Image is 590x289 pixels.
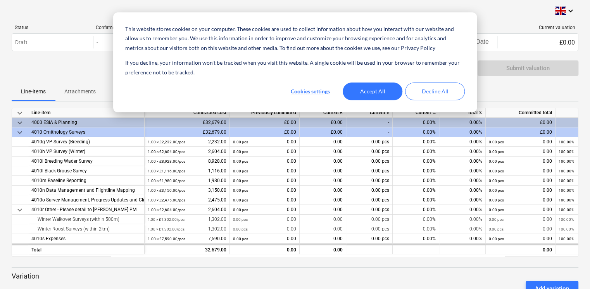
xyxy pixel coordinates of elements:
[125,24,465,53] p: This website stores cookies on your computer. These cookies are used to collect information about...
[346,166,393,176] div: 0.00 pcs
[393,127,439,137] div: 0.00%
[566,6,575,15] i: keyboard_arrow_down
[393,176,439,186] div: 0.00%
[28,108,145,118] div: Line-item
[31,205,141,215] div: 4010r Other - Please detail to [PERSON_NAME] PM
[300,215,346,224] div: 0.00
[559,179,574,183] small: 100.00%
[300,176,346,186] div: 0.00
[31,137,141,147] div: 4010g VP Survey (Breeding)
[15,108,24,118] span: keyboard_arrow_down
[31,147,141,157] div: 4010h VP Survey (Winter)
[230,127,300,137] div: £0.00
[233,237,248,241] small: 0.00 pcs
[439,186,486,195] div: 0.00%
[439,234,486,244] div: 0.00%
[393,215,439,224] div: 0.00%
[489,137,552,147] div: 0.00
[489,195,552,205] div: 0.00
[346,224,393,234] div: 0.00 pcs
[486,127,555,137] div: £0.00
[439,108,486,118] div: Total %
[559,188,574,193] small: 100.00%
[393,186,439,195] div: 0.00%
[233,179,248,183] small: 0.00 pcs
[393,224,439,234] div: 0.00%
[439,137,486,147] div: 0.00%
[148,166,226,176] div: 1,116.00
[300,108,346,118] div: Current £
[489,224,552,234] div: 0.00
[489,150,504,154] small: 0.00 pcs
[31,166,141,176] div: 4010l Black Grouse Survey
[148,188,185,193] small: 1.00 × £3,150.00 / pcs
[559,227,574,231] small: 100.00%
[439,118,486,127] div: 0.00%
[148,150,185,154] small: 1.00 × £2,604.00 / pcs
[233,217,248,222] small: 0.00 pcs
[148,195,226,205] div: 2,475.00
[148,217,185,222] small: 1.00 × £1,302.00 / pcs
[486,108,555,118] div: Committed total
[15,205,24,215] span: keyboard_arrow_down
[489,179,504,183] small: 0.00 pcs
[346,195,393,205] div: 0.00 pcs
[489,147,552,157] div: 0.00
[31,157,141,166] div: 4010i Breeding Wader Survey
[300,195,346,205] div: 0.00
[489,227,504,231] small: 0.00 pcs
[233,169,248,173] small: 0.00 pcs
[31,234,141,244] div: 4010s Expenses
[393,166,439,176] div: 0.00%
[439,224,486,234] div: 0.00%
[439,157,486,166] div: 0.00%
[233,176,296,186] div: 0.00
[148,208,185,212] small: 1.00 × £2,604.00 / pcs
[489,166,552,176] div: 0.00
[233,166,296,176] div: 0.00
[439,147,486,157] div: 0.00%
[64,88,96,96] p: Attachments
[97,39,98,46] div: -
[489,157,552,166] div: 0.00
[497,36,578,48] div: £0.00
[233,159,248,163] small: 0.00 pcs
[300,127,346,137] div: £0.00
[148,157,226,166] div: 8,928.00
[148,186,226,195] div: 3,150.00
[346,234,393,244] div: 0.00 pcs
[12,272,578,281] p: Variation
[15,128,24,137] span: keyboard_arrow_down
[405,83,465,100] button: Decline All
[233,245,296,255] div: 0.00
[439,205,486,215] div: 0.00%
[233,215,296,224] div: 0.00
[233,186,296,195] div: 0.00
[300,157,346,166] div: 0.00
[31,127,141,137] div: 4010 Ornithology Surveys
[148,237,185,241] small: 1.00 × £7,590.00 / pcs
[148,224,226,234] div: 1,302.00
[148,234,226,244] div: 7,590.00
[15,38,28,46] p: Draft
[31,195,141,205] div: 4010o Survey Management, Progress Updates and Client Liaison
[31,176,141,186] div: 4010m Baseline Reporting
[393,195,439,205] div: 0.00%
[31,215,141,224] div: Winter Walkover Surveys (within 500m)
[148,179,185,183] small: 1.00 × £1,980.00 / pcs
[300,224,346,234] div: 0.00
[346,205,393,215] div: 0.00 pcs
[393,147,439,157] div: 0.00%
[346,127,393,137] div: -
[559,217,574,222] small: 100.00%
[489,176,552,186] div: 0.00
[559,140,574,144] small: 100.00%
[31,118,141,127] div: 4000 ESIA & Planning
[233,234,296,244] div: 0.00
[489,208,504,212] small: 0.00 pcs
[300,166,346,176] div: 0.00
[489,159,504,163] small: 0.00 pcs
[28,244,145,254] div: Total
[393,118,439,127] div: 0.00%
[489,169,504,173] small: 0.00 pcs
